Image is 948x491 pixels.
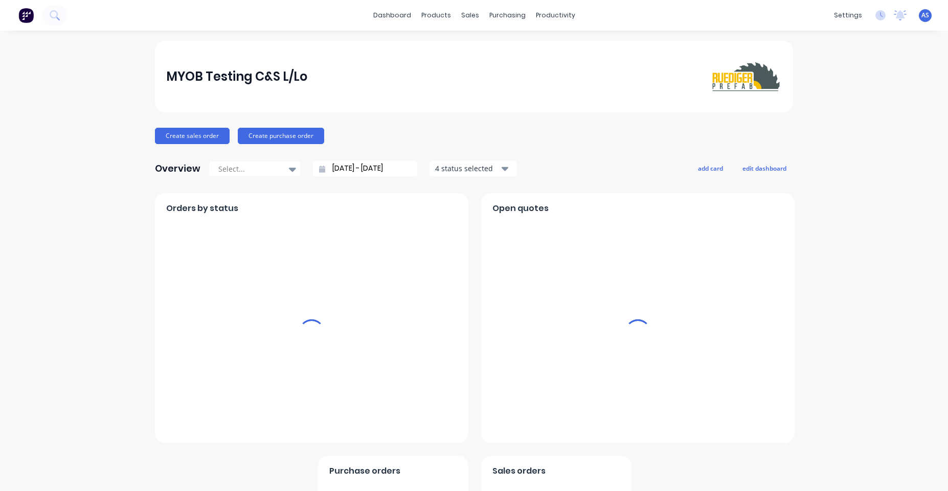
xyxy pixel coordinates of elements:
[531,8,580,23] div: productivity
[921,11,929,20] span: AS
[155,158,200,179] div: Overview
[456,8,484,23] div: sales
[736,161,793,175] button: edit dashboard
[430,161,516,176] button: 4 status selected
[238,128,324,144] button: Create purchase order
[18,8,34,23] img: Factory
[691,161,730,175] button: add card
[416,8,456,23] div: products
[166,202,238,215] span: Orders by status
[829,8,867,23] div: settings
[368,8,416,23] a: dashboard
[329,465,400,477] span: Purchase orders
[155,128,230,144] button: Create sales order
[166,66,307,87] div: MYOB Testing C&S L/Lo
[492,465,546,477] span: Sales orders
[710,59,782,95] img: MYOB Testing C&S L/Lo
[484,8,531,23] div: purchasing
[435,163,500,174] div: 4 status selected
[492,202,549,215] span: Open quotes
